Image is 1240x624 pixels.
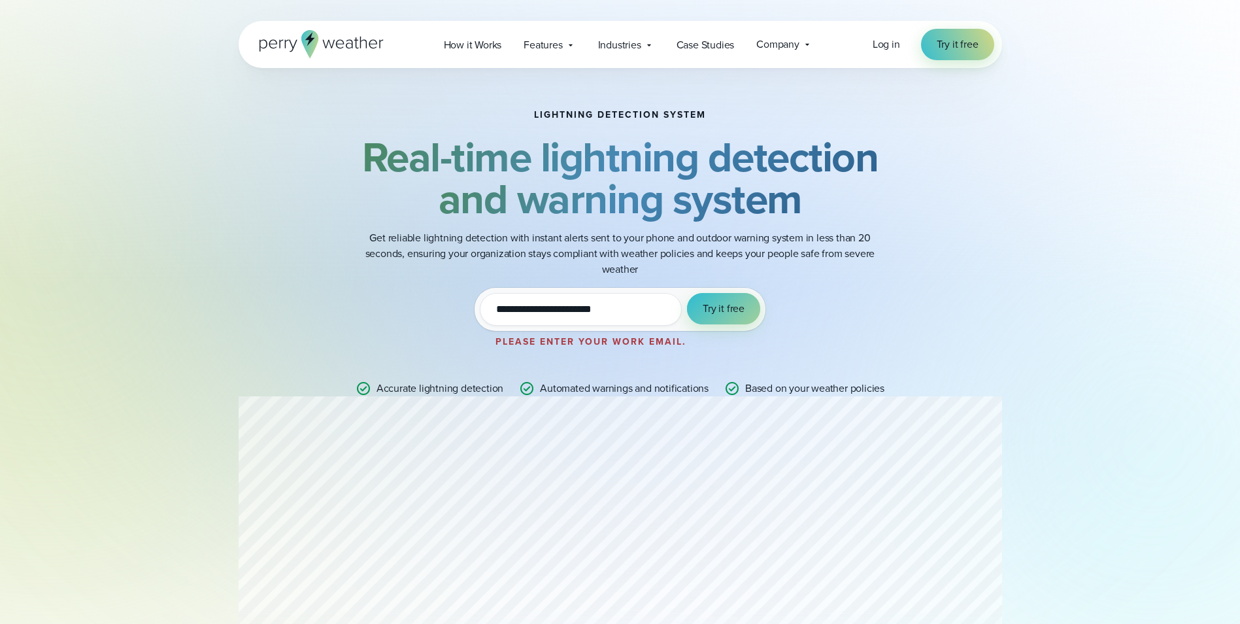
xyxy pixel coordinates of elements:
[937,37,979,52] span: Try it free
[703,301,745,317] span: Try it free
[433,31,513,58] a: How it Works
[362,126,879,230] strong: Real-time lightning detection and warning system
[540,381,709,396] p: Automated warnings and notifications
[495,335,686,349] label: Please enter your work email.
[745,381,884,396] p: Based on your weather policies
[873,37,900,52] a: Log in
[534,110,706,120] h1: Lightning detection system
[677,37,735,53] span: Case Studies
[756,37,799,52] span: Company
[524,37,562,53] span: Features
[598,37,641,53] span: Industries
[444,37,502,53] span: How it Works
[359,230,882,277] p: Get reliable lightning detection with instant alerts sent to your phone and outdoor warning syste...
[665,31,746,58] a: Case Studies
[377,381,503,396] p: Accurate lightning detection
[687,293,760,324] button: Try it free
[921,29,994,60] a: Try it free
